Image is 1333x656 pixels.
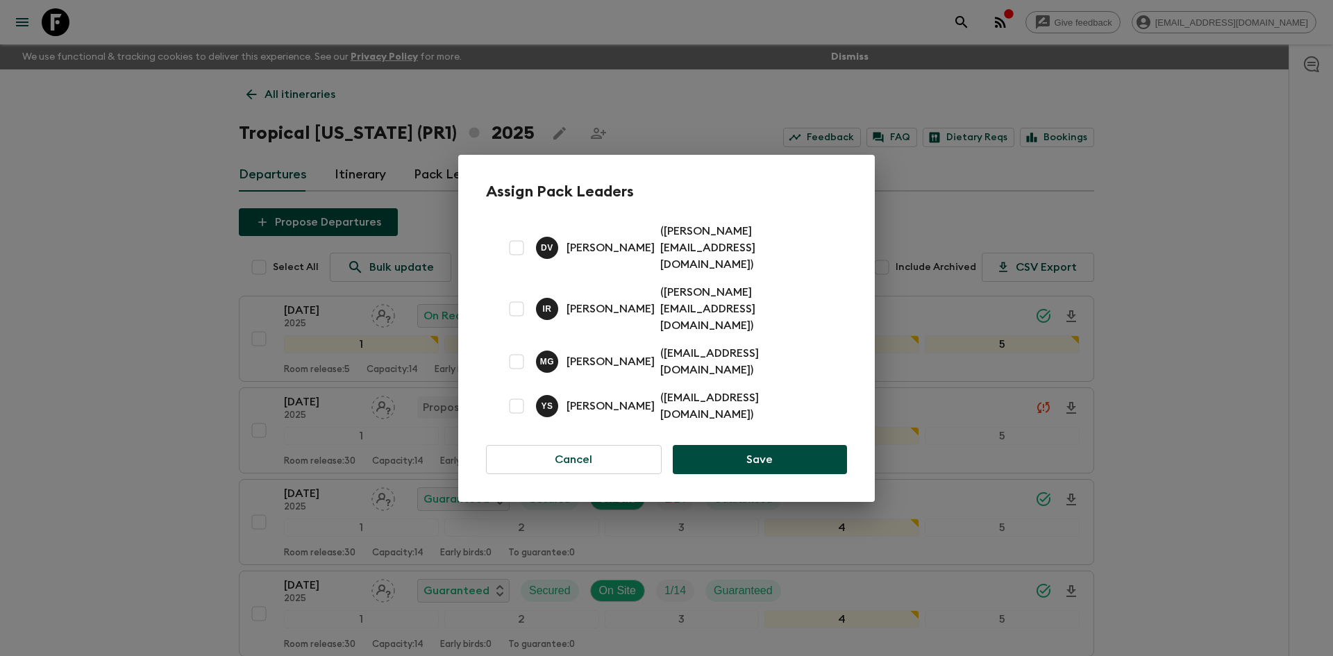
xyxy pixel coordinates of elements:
[542,303,551,314] p: I R
[567,398,655,414] p: [PERSON_NAME]
[567,353,655,370] p: [PERSON_NAME]
[660,389,830,423] p: ( [EMAIL_ADDRESS][DOMAIN_NAME] )
[541,242,553,253] p: D V
[660,223,830,273] p: ( [PERSON_NAME][EMAIL_ADDRESS][DOMAIN_NAME] )
[567,239,655,256] p: [PERSON_NAME]
[486,183,847,201] h2: Assign Pack Leaders
[540,356,555,367] p: M G
[660,284,830,334] p: ( [PERSON_NAME][EMAIL_ADDRESS][DOMAIN_NAME] )
[660,345,830,378] p: ( [EMAIL_ADDRESS][DOMAIN_NAME] )
[541,401,553,412] p: Y S
[486,445,662,474] button: Cancel
[567,301,655,317] p: [PERSON_NAME]
[673,445,847,474] button: Save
